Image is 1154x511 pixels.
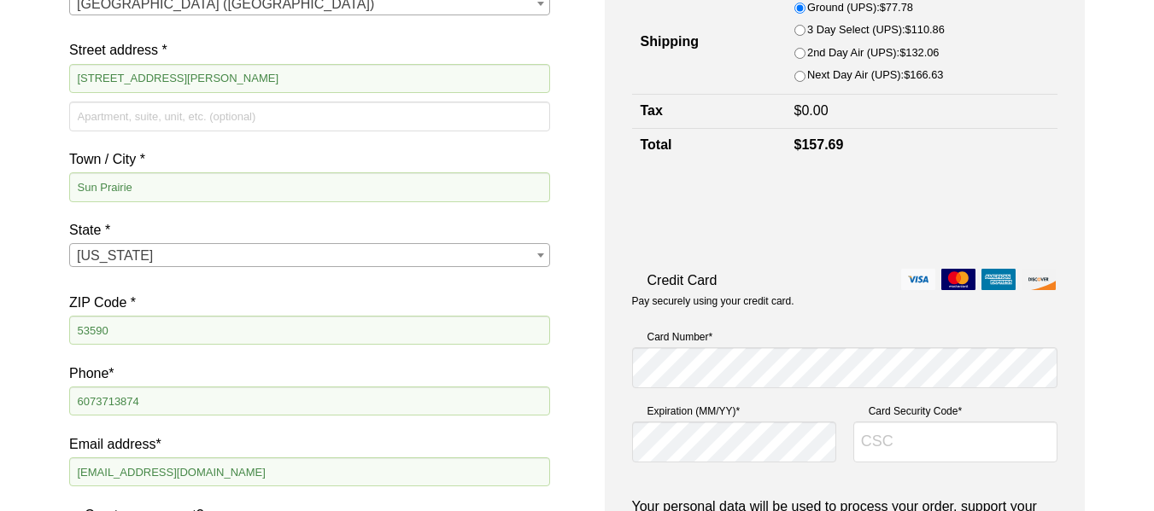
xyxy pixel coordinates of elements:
[794,137,802,152] span: $
[853,421,1057,462] input: CSC
[880,1,913,14] bdi: 77.78
[69,102,549,131] input: Apartment, suite, unit, etc. (optional)
[941,269,975,290] img: mastercard
[853,403,1057,420] label: Card Security Code
[904,68,910,81] span: $
[632,403,836,420] label: Expiration (MM/YY)
[632,294,1057,309] p: Pay securely using your credit card.
[69,243,549,267] span: State
[905,23,911,36] span: $
[632,179,892,246] iframe: reCAPTCHA
[1022,269,1056,290] img: discover
[632,128,786,161] th: Total
[632,95,786,128] th: Tax
[807,20,945,39] label: 3 Day Select (UPS):
[901,269,935,290] img: visa
[632,322,1057,476] fieldset: Payment Info
[69,362,549,385] label: Phone
[69,433,549,456] label: Email address
[899,46,905,59] span: $
[904,68,943,81] bdi: 166.63
[807,44,939,62] label: 2nd Day Air (UPS):
[632,328,1057,346] label: Card Number
[69,64,549,93] input: House number and street name
[70,244,548,268] span: Wisconsin
[880,1,886,14] span: $
[807,66,943,84] label: Next Day Air (UPS):
[794,137,844,152] bdi: 157.69
[69,291,549,314] label: ZIP Code
[69,148,549,171] label: Town / City
[981,269,1016,290] img: amex
[69,38,549,61] label: Street address
[69,218,549,241] label: State
[899,46,939,59] bdi: 132.06
[794,103,829,118] bdi: 0.00
[905,23,945,36] bdi: 110.86
[794,103,802,118] span: $
[632,269,1057,292] label: Credit Card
